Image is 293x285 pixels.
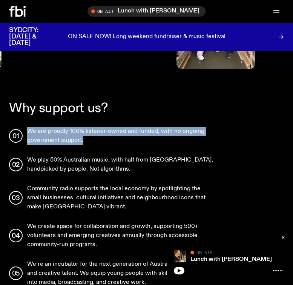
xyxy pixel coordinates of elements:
[87,6,206,17] button: On AirLunch with [PERSON_NAME]
[27,184,214,211] p: Community radio supports the local economy by spotlighting the small businesses, cultural initiat...
[27,156,214,174] p: We play 50% Australian music, with half from [GEOGRAPHIC_DATA], handpicked by people. Not algorit...
[27,222,214,249] p: We create space for collaboration and growth, supporting 500+ volunteers and emerging creatives a...
[27,127,214,145] p: We are proudly 100% listener-owned and funded, with no ongoing government support.
[9,27,57,46] h3: SYDCITY: [DATE] & [DATE]
[68,34,226,40] p: ON SALE NOW! Long weekend fundraiser & music festival
[174,250,186,262] img: SLC lunch cover
[190,256,272,262] a: Lunch with [PERSON_NAME]
[196,250,212,255] span: On Air
[9,102,214,115] h2: Why support us?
